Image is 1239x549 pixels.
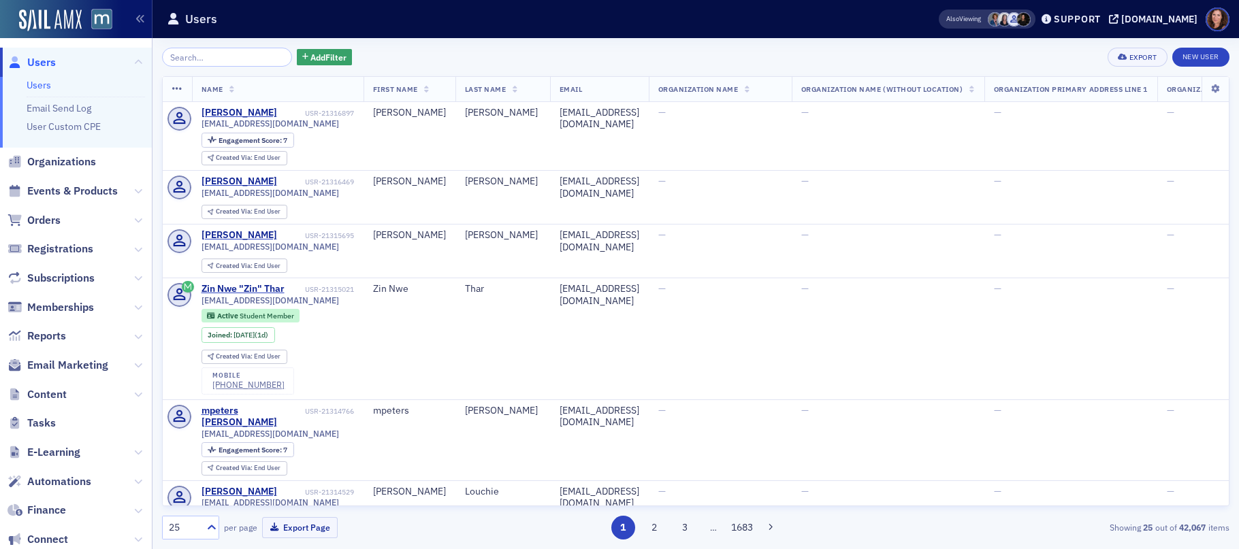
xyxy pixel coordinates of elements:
span: Finance [27,503,66,518]
a: E-Learning [7,445,80,460]
span: [EMAIL_ADDRESS][DOMAIN_NAME] [202,295,339,305]
span: [EMAIL_ADDRESS][DOMAIN_NAME] [202,188,339,198]
div: Zin Nwe [373,283,446,295]
div: Created Via: End User [202,350,287,364]
span: Registrations [27,242,93,256]
a: mpeters [PERSON_NAME] [202,405,303,429]
span: — [1167,229,1174,241]
span: … [704,521,723,533]
span: Created Via : [216,261,254,270]
img: SailAMX [91,9,112,30]
div: [EMAIL_ADDRESS][DOMAIN_NAME] [560,486,639,510]
a: User Custom CPE [27,120,101,133]
span: — [994,175,1001,187]
span: Organizations [27,154,96,169]
button: 3 [673,516,697,539]
span: — [801,282,809,295]
span: Subscriptions [27,271,95,286]
span: Student Member [240,311,294,320]
button: [DOMAIN_NAME] [1109,14,1202,24]
span: Joined : [208,331,234,339]
span: — [801,404,809,416]
div: End User [216,154,280,162]
a: Memberships [7,300,94,315]
a: [PERSON_NAME] [202,229,277,242]
button: 2 [642,516,666,539]
span: — [1167,485,1174,497]
div: mpeters [373,405,446,417]
div: [PERSON_NAME] [373,176,446,188]
a: Email Send Log [27,102,91,114]
span: Reports [27,329,66,344]
div: [EMAIL_ADDRESS][DOMAIN_NAME] [560,107,639,131]
div: [PERSON_NAME] [202,486,277,498]
div: [PERSON_NAME] [465,229,541,242]
a: Connect [7,532,68,547]
span: Justin Chase [1007,12,1021,27]
a: Subscriptions [7,271,95,286]
div: [EMAIL_ADDRESS][DOMAIN_NAME] [560,176,639,199]
span: First Name [373,84,418,94]
a: View Homepage [82,9,112,32]
div: 7 [219,137,287,144]
div: [PHONE_NUMBER] [212,380,285,390]
div: Support [1054,13,1101,25]
span: [EMAIL_ADDRESS][DOMAIN_NAME] [202,242,339,252]
span: Chris Dougherty [988,12,1002,27]
span: Engagement Score : [219,445,283,454]
div: Created Via: End User [202,151,287,165]
span: Created Via : [216,153,254,162]
strong: 42,067 [1177,521,1208,533]
span: — [658,485,666,497]
span: — [994,485,1001,497]
span: Organization Name [658,84,739,94]
img: SailAMX [19,10,82,31]
span: Orders [27,213,61,228]
span: Content [27,387,67,402]
a: Organizations [7,154,96,169]
div: Thar [465,283,541,295]
span: [DATE] [234,330,255,339]
div: Created Via: End User [202,461,287,476]
span: Lauren McDonough [1016,12,1031,27]
span: — [801,175,809,187]
div: mobile [212,371,285,380]
span: Users [27,55,56,70]
a: Registrations [7,242,93,256]
div: Joined: 2025-09-22 00:00:00 [202,327,275,342]
a: Users [7,55,56,70]
div: USR-21316897 [279,109,354,118]
div: [PERSON_NAME] [373,107,446,119]
a: [PERSON_NAME] [202,107,277,119]
a: Reports [7,329,66,344]
span: Connect [27,532,68,547]
span: Automations [27,474,91,489]
div: [PERSON_NAME] [465,405,541,417]
a: Orders [7,213,61,228]
span: — [1167,106,1174,118]
div: [PERSON_NAME] [465,176,541,188]
span: Viewing [946,14,981,24]
a: Automations [7,474,91,489]
span: — [994,106,1001,118]
span: — [1167,282,1174,295]
div: Created Via: End User [202,205,287,219]
span: — [994,404,1001,416]
a: Email Marketing [7,358,108,373]
button: AddFilter [297,49,353,66]
span: Engagement Score : [219,135,283,145]
div: Active: Active: Student Member [202,309,300,322]
a: New User [1172,48,1229,67]
div: Showing out of items [883,521,1229,533]
span: Active [217,311,240,320]
div: USR-21316469 [279,178,354,186]
span: — [801,106,809,118]
div: [PERSON_NAME] [465,107,541,119]
span: — [658,229,666,241]
div: End User [216,353,280,361]
a: Users [27,79,51,91]
a: [PERSON_NAME] [202,176,277,188]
